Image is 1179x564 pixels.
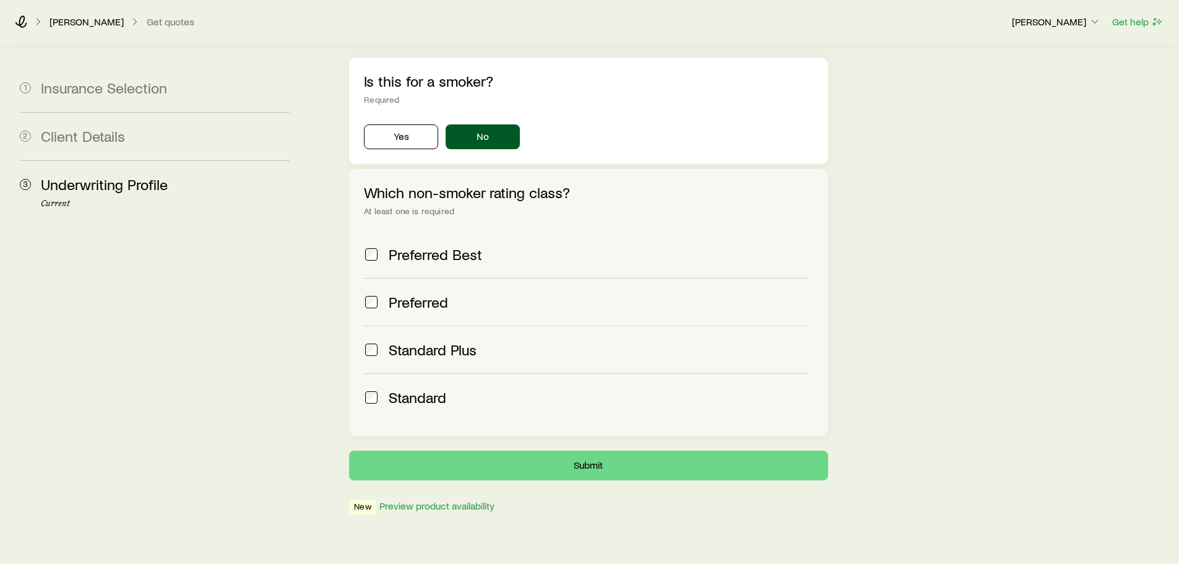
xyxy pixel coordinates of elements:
[389,341,477,358] span: Standard Plus
[365,248,378,261] input: Preferred Best
[41,199,290,209] p: Current
[41,127,125,145] span: Client Details
[364,124,438,149] button: Yes
[1012,15,1101,28] p: [PERSON_NAME]
[1011,15,1102,30] button: [PERSON_NAME]
[389,246,482,263] span: Preferred Best
[20,179,31,190] span: 3
[365,344,378,356] input: Standard Plus
[364,206,813,216] div: At least one is required
[389,389,446,406] span: Standard
[1112,15,1164,29] button: Get help
[146,16,195,28] button: Get quotes
[364,95,813,105] div: Required
[50,15,124,28] p: [PERSON_NAME]
[20,82,31,93] span: 1
[446,124,520,149] button: No
[365,391,378,404] input: Standard
[41,175,168,193] span: Underwriting Profile
[349,451,827,480] button: Submit
[354,501,371,514] span: New
[379,500,495,512] button: Preview product availability
[364,184,813,201] p: Which non-smoker rating class?
[20,131,31,142] span: 2
[364,72,813,90] p: Is this for a smoker?
[41,79,167,97] span: Insurance Selection
[389,293,448,311] span: Preferred
[365,296,378,308] input: Preferred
